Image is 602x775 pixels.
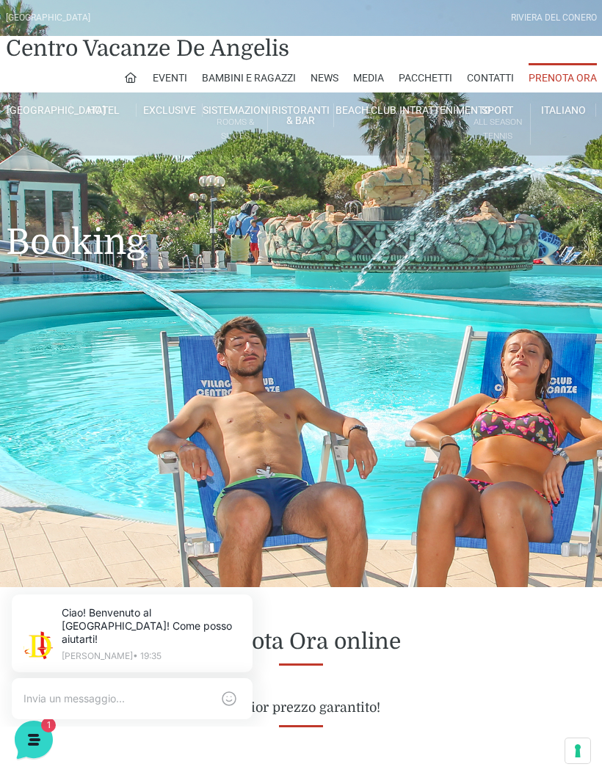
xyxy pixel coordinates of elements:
a: Apri Centro Assistenza [156,244,270,255]
small: All Season Tennis [465,115,530,143]
iframe: Customerly Messenger Launcher [12,718,56,762]
a: Pacchetti [399,63,452,92]
span: [PERSON_NAME] [62,141,228,156]
a: Beach Club [334,103,399,117]
a: SportAll Season Tennis [465,103,531,145]
span: Le tue conversazioni [23,117,125,129]
a: Hotel [71,103,137,117]
a: Italiano [531,103,596,117]
p: La nostra missione è rendere la tua esperienza straordinaria! [12,65,247,94]
a: News [311,63,338,92]
span: 1 [147,470,157,480]
img: light [23,142,53,172]
a: [PERSON_NAME]Ciao! Benvenuto al [GEOGRAPHIC_DATA]! Come posso aiutarti!3 min fa1 [18,135,276,179]
button: 1Messaggi [102,471,192,505]
p: Ciao! Benvenuto al [GEOGRAPHIC_DATA]! Come posso aiutarti! [62,159,228,173]
span: Italiano [541,104,586,116]
h2: Ciao da De Angelis Resort 👋 [12,12,247,59]
h4: miglior prezzo garantito! [6,700,597,716]
h2: Prenota Ora online [6,628,597,655]
a: Contatti [467,63,514,92]
p: Ciao! Benvenuto al [GEOGRAPHIC_DATA]! Come posso aiutarti! [70,29,250,69]
span: Inizia una conversazione [95,194,217,205]
img: light [32,54,62,84]
p: Home [44,492,69,505]
a: Centro Vacanze De Angelis [6,34,289,63]
a: Ristoranti & Bar [268,103,333,127]
a: Media [353,63,384,92]
a: Exclusive [137,103,202,117]
a: Bambini e Ragazzi [202,63,296,92]
a: Prenota Ora [529,63,597,92]
button: Aiuto [192,471,282,505]
a: [DEMOGRAPHIC_DATA] tutto [131,117,270,129]
a: [GEOGRAPHIC_DATA] [6,103,71,117]
p: 3 min fa [237,141,270,154]
button: Home [12,471,102,505]
div: Riviera Del Conero [511,11,597,25]
a: Eventi [153,63,187,92]
button: Inizia una conversazione [23,185,270,214]
h1: Booking [6,156,597,285]
p: Aiuto [226,492,247,505]
button: Le tue preferenze relative al consenso per le tecnologie di tracciamento [565,738,590,763]
a: Intrattenimento [399,103,465,117]
span: Trova una risposta [23,244,115,255]
p: Messaggi [127,492,167,505]
input: Cerca un articolo... [33,275,240,290]
div: [GEOGRAPHIC_DATA] [6,11,90,25]
p: [PERSON_NAME] • 19:35 [70,75,250,84]
span: 1 [255,159,270,173]
a: SistemazioniRooms & Suites [203,103,268,145]
small: Rooms & Suites [203,115,267,143]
